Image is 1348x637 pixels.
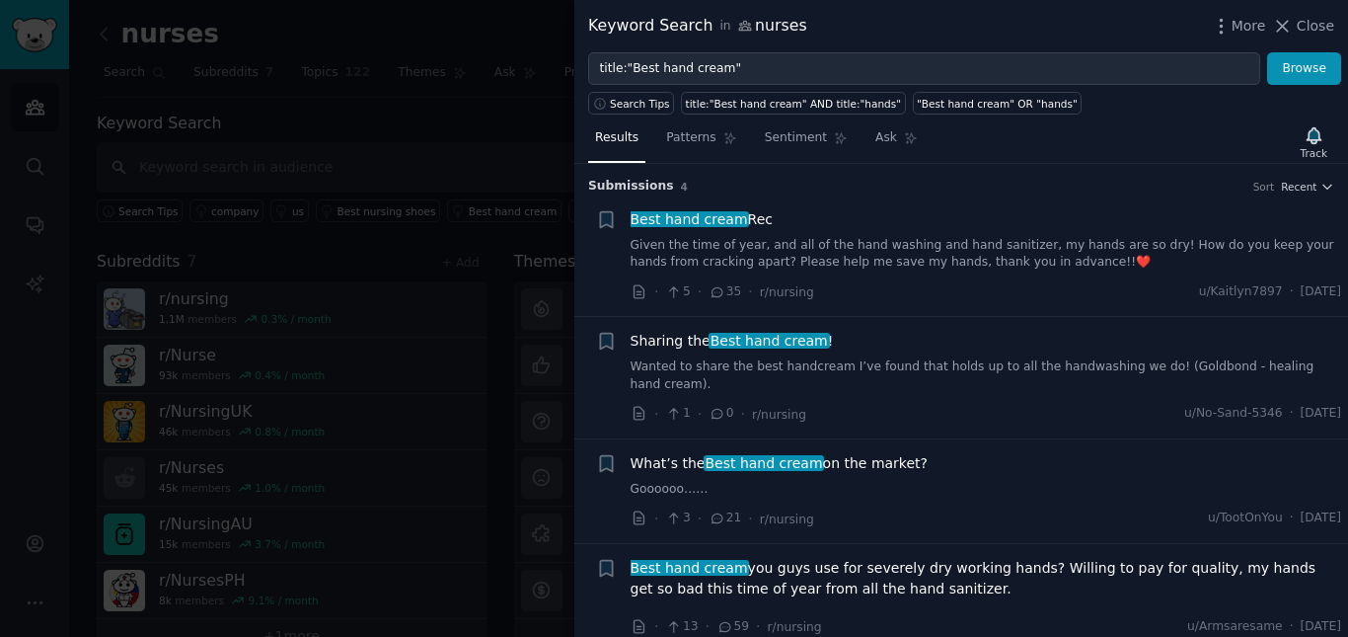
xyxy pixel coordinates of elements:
[1297,16,1334,37] span: Close
[719,18,730,36] span: in
[654,509,658,529] span: ·
[1290,618,1294,636] span: ·
[1301,618,1341,636] span: [DATE]
[588,52,1260,86] input: Try a keyword related to your business
[1301,405,1341,423] span: [DATE]
[631,209,774,230] a: Best hand creamRec
[709,333,830,349] span: Best hand cream
[631,331,834,352] a: Sharing theBest hand cream!
[709,510,741,527] span: 21
[741,404,745,425] span: ·
[588,14,807,39] div: Keyword Search nurses
[698,404,702,425] span: ·
[631,558,1342,599] span: you guys use for severely dry working hands? Willing to pay for quality, my hands get so bad this...
[716,618,749,636] span: 59
[654,616,658,637] span: ·
[765,129,827,147] span: Sentiment
[1290,405,1294,423] span: ·
[1199,283,1283,301] span: u/Kaitlyn7897
[1267,52,1341,86] button: Browse
[704,455,825,471] span: Best hand cream
[706,616,710,637] span: ·
[748,509,752,529] span: ·
[631,237,1342,272] a: Given the time of year, and all of the hand washing and hand sanitizer, my hands are so dry! How ...
[588,92,674,115] button: Search Tips
[665,405,690,423] span: 1
[1272,16,1334,37] button: Close
[1281,180,1334,194] button: Recent
[1281,180,1316,194] span: Recent
[659,122,743,163] a: Patterns
[758,122,855,163] a: Sentiment
[868,122,925,163] a: Ask
[1232,16,1266,37] span: More
[631,481,1342,499] a: Goooooo……
[917,97,1078,111] div: "Best hand cream" OR "hands"
[631,209,774,230] span: Rec
[595,129,638,147] span: Results
[875,129,897,147] span: Ask
[709,283,741,301] span: 35
[631,358,1342,393] a: Wanted to share the best handcream I’ve found that holds up to all the handwashing we do! (Goldbo...
[1253,180,1275,194] div: Sort
[709,405,733,423] span: 0
[666,129,715,147] span: Patterns
[913,92,1083,115] a: "Best hand cream" OR "hands"
[1187,618,1283,636] span: u/Armsaresame
[1301,146,1327,160] div: Track
[665,283,690,301] span: 5
[681,92,905,115] a: title:"Best hand cream" AND title:"hands"
[665,510,690,527] span: 3
[1290,283,1294,301] span: ·
[588,122,645,163] a: Results
[631,558,1342,599] a: Best hand creamyou guys use for severely dry working hands? Willing to pay for quality, my hands ...
[748,281,752,302] span: ·
[588,178,674,196] span: Submission s
[1290,510,1294,527] span: ·
[681,181,688,193] span: 4
[768,620,822,634] span: r/nursing
[629,560,750,576] span: Best hand cream
[631,331,834,352] span: Sharing the !
[1301,510,1341,527] span: [DATE]
[756,616,760,637] span: ·
[654,281,658,302] span: ·
[686,97,901,111] div: title:"Best hand cream" AND title:"hands"
[610,97,670,111] span: Search Tips
[1294,121,1334,163] button: Track
[1184,405,1283,423] span: u/No-Sand-5346
[654,404,658,425] span: ·
[698,281,702,302] span: ·
[665,618,698,636] span: 13
[631,453,929,474] a: What’s theBest hand creamon the market?
[760,285,814,299] span: r/nursing
[698,509,702,529] span: ·
[629,211,750,227] span: Best hand cream
[752,408,806,422] span: r/nursing
[1301,283,1341,301] span: [DATE]
[760,513,814,526] span: r/nursing
[631,453,929,474] span: What’s the on the market?
[1208,510,1283,527] span: u/TootOnYou
[1211,16,1266,37] button: More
